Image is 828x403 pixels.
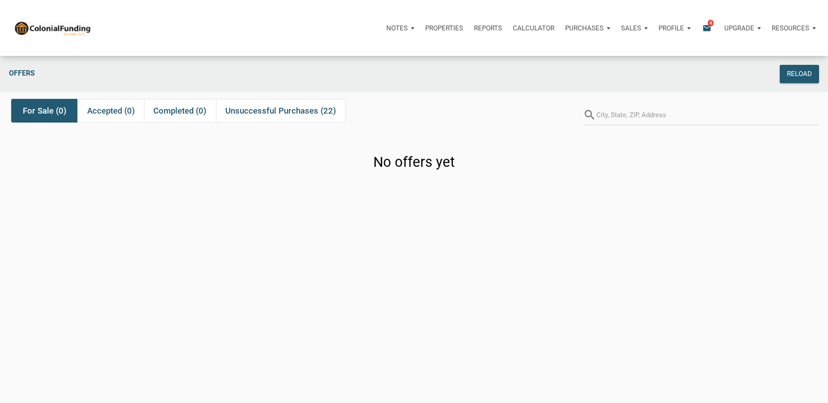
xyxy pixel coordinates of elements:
button: Reload [780,65,819,83]
button: email4 [696,15,719,42]
p: Reports [474,24,502,32]
h3: No offers yet [373,153,455,172]
div: Reload [787,69,812,79]
i: email [701,23,712,33]
p: Properties [425,24,463,32]
input: City, State, ZIP, Address [596,105,819,125]
div: Accepted (0) [77,99,144,123]
span: Accepted (0) [87,106,135,116]
button: Reports [469,15,507,42]
p: Calculator [513,24,554,32]
button: Upgrade [719,15,766,42]
button: Profile [653,15,696,42]
div: Offers [4,65,619,83]
p: Sales [621,24,641,32]
p: Purchases [565,24,604,32]
span: For Sale (0) [23,106,67,116]
button: Purchases [560,15,616,42]
i: search [583,105,596,125]
a: Properties [420,15,469,42]
p: Upgrade [724,24,754,32]
button: Sales [616,15,653,42]
span: 4 [708,19,714,26]
span: Completed (0) [153,106,207,116]
p: Profile [659,24,684,32]
button: Notes [381,15,420,42]
a: Calculator [507,15,560,42]
img: NoteUnlimited [13,20,91,36]
p: Notes [386,24,408,32]
div: Completed (0) [144,99,216,123]
div: Unsuccessful Purchases (22) [216,99,346,123]
p: Resources [772,24,809,32]
button: Resources [766,15,821,42]
span: Unsuccessful Purchases (22) [225,106,336,116]
div: For Sale (0) [11,99,77,123]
